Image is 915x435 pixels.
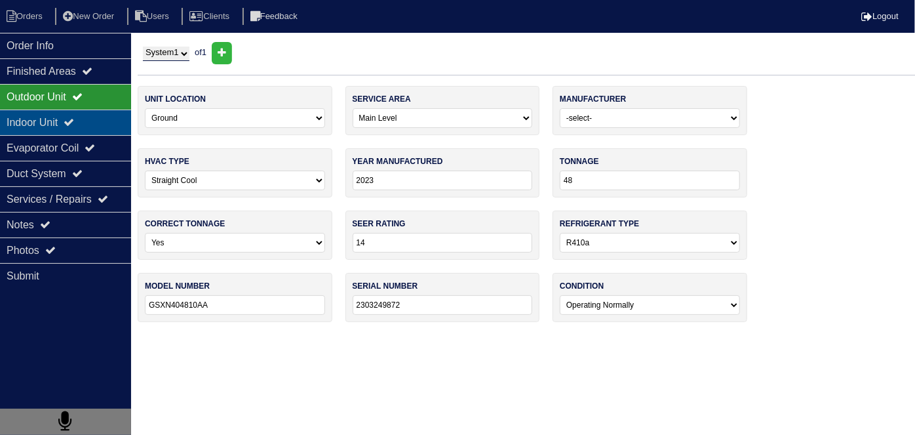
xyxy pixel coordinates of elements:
[182,8,240,26] li: Clients
[861,11,899,21] a: Logout
[353,155,443,167] label: year manufactured
[145,218,225,230] label: correct tonnage
[182,11,240,21] a: Clients
[353,218,406,230] label: seer rating
[560,280,604,292] label: condition
[55,11,125,21] a: New Order
[127,8,180,26] li: Users
[560,93,626,105] label: manufacturer
[145,93,206,105] label: unit location
[127,11,180,21] a: Users
[55,8,125,26] li: New Order
[243,8,308,26] li: Feedback
[145,280,210,292] label: model number
[353,93,411,105] label: service area
[560,218,639,230] label: refrigerant type
[353,280,418,292] label: serial number
[560,155,599,167] label: tonnage
[138,42,915,64] div: of 1
[145,155,189,167] label: hvac type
